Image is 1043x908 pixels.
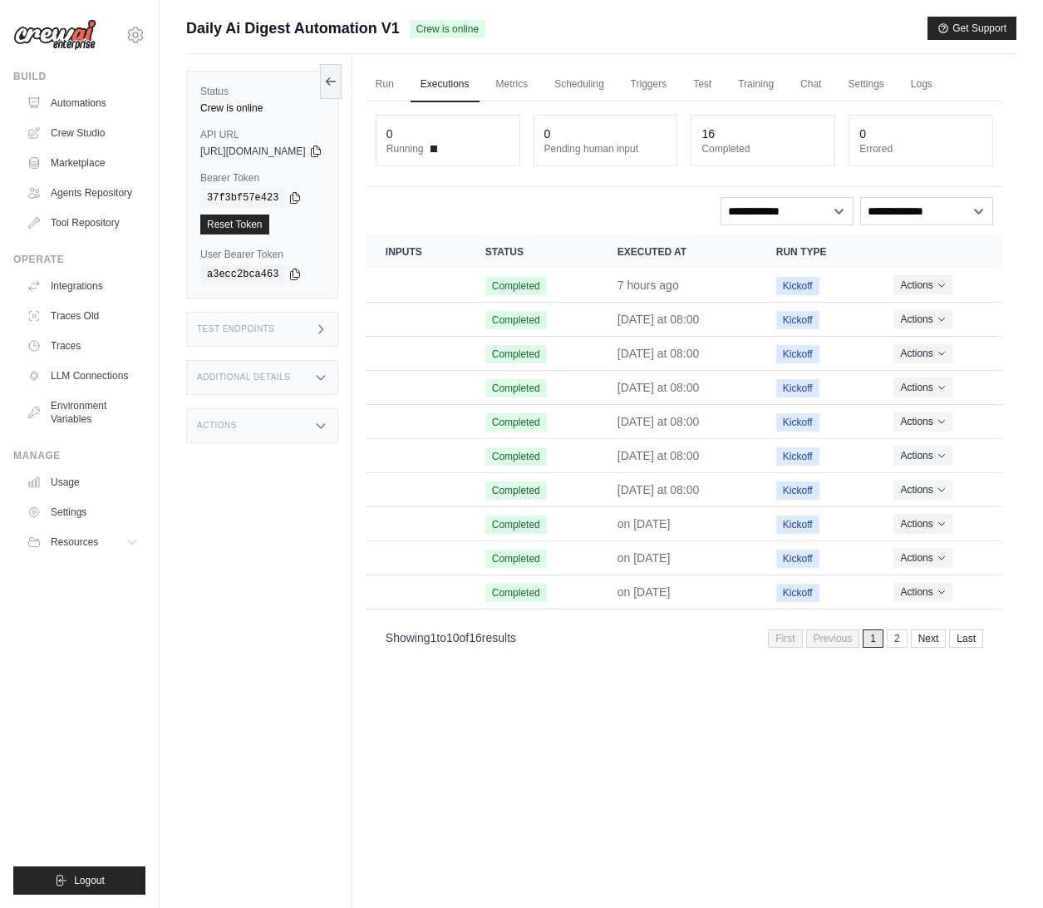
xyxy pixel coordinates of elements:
[20,150,145,176] a: Marketplace
[410,20,485,38] span: Crew is online
[386,142,424,155] span: Running
[485,413,547,432] span: Completed
[893,343,952,363] button: Actions for execution
[617,381,700,394] time: September 20, 2025 at 08:00 BST
[465,235,598,269] th: Status
[200,248,324,261] label: User Bearer Token
[386,126,393,142] div: 0
[366,235,1003,659] section: Crew executions table
[411,67,480,102] a: Executions
[20,333,145,359] a: Traces
[446,631,460,644] span: 10
[927,17,1016,40] button: Get Support
[20,529,145,555] button: Resources
[617,347,700,360] time: September 21, 2025 at 08:00 BST
[485,379,547,397] span: Completed
[186,17,400,40] span: Daily Ai Digest Automation V1
[20,469,145,496] a: Usage
[893,480,952,500] button: Actions for execution
[776,345,819,363] span: Kickoff
[20,392,145,432] a: Environment Variables
[893,378,952,397] button: Actions for execution
[544,142,667,155] dt: Pending human input
[949,629,983,648] a: Last
[617,551,671,565] time: September 15, 2025 at 08:00 BST
[366,67,404,102] a: Run
[806,629,860,648] span: Previous
[621,67,677,102] a: Triggers
[887,629,908,648] a: 2
[469,631,482,644] span: 16
[776,481,819,500] span: Kickoff
[197,373,290,382] h3: Additional Details
[863,629,883,648] span: 1
[617,449,700,462] time: September 18, 2025 at 08:00 BST
[911,629,947,648] a: Next
[200,85,324,98] label: Status
[617,415,700,428] time: September 19, 2025 at 08:00 BST
[20,120,145,146] a: Crew Studio
[197,421,237,431] h3: Actions
[776,379,819,397] span: Kickoff
[13,449,145,462] div: Manage
[728,67,784,102] a: Training
[617,585,671,599] time: September 14, 2025 at 08:00 BST
[200,145,306,158] span: [URL][DOMAIN_NAME]
[768,629,983,648] nav: Pagination
[13,19,96,51] img: Logo
[200,101,324,115] div: Crew is online
[486,67,539,102] a: Metrics
[485,345,547,363] span: Completed
[200,128,324,141] label: API URL
[901,67,942,102] a: Logs
[485,481,547,500] span: Completed
[683,67,721,102] a: Test
[893,514,952,534] button: Actions for execution
[430,631,437,644] span: 1
[485,277,547,295] span: Completed
[893,275,952,295] button: Actions for execution
[200,188,285,208] code: 37f3bf57e423
[485,447,547,466] span: Completed
[485,516,547,534] span: Completed
[893,446,952,466] button: Actions for execution
[776,413,819,432] span: Kickoff
[20,210,145,236] a: Tool Repository
[485,584,547,602] span: Completed
[790,67,831,102] a: Chat
[756,235,874,269] th: Run Type
[776,311,819,329] span: Kickoff
[776,550,819,568] span: Kickoff
[701,126,715,142] div: 16
[859,126,866,142] div: 0
[20,499,145,526] a: Settings
[485,550,547,568] span: Completed
[617,279,679,292] time: September 23, 2025 at 08:00 BST
[20,273,145,299] a: Integrations
[598,235,756,269] th: Executed at
[617,517,671,530] time: September 16, 2025 at 08:00 BST
[893,309,952,329] button: Actions for execution
[776,447,819,466] span: Kickoff
[20,303,145,329] a: Traces Old
[617,313,700,326] time: September 22, 2025 at 08:00 BST
[776,277,819,295] span: Kickoff
[617,483,700,496] time: September 17, 2025 at 08:00 BST
[366,235,465,269] th: Inputs
[776,516,819,534] span: Kickoff
[13,866,145,895] button: Logout
[366,616,1003,659] nav: Pagination
[200,171,324,185] label: Bearer Token
[197,324,275,334] h3: Test Endpoints
[51,535,98,549] span: Resources
[838,67,893,102] a: Settings
[485,311,547,329] span: Completed
[200,264,285,284] code: a3ecc2bca463
[20,363,145,389] a: LLM Connections
[701,142,824,155] dt: Completed
[20,90,145,116] a: Automations
[893,548,952,568] button: Actions for execution
[768,629,802,648] span: First
[386,629,516,646] p: Showing to of results
[74,874,105,887] span: Logout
